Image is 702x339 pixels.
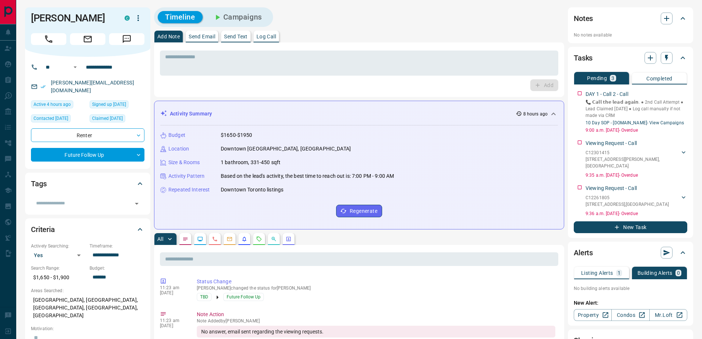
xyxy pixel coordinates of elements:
[523,111,548,117] p: 8 hours ago
[31,175,144,193] div: Tags
[168,131,185,139] p: Budget
[574,52,593,64] h2: Tasks
[574,247,593,259] h2: Alerts
[586,193,687,209] div: C12261805[STREET_ADDRESS],[GEOGRAPHIC_DATA]
[586,139,637,147] p: Viewing Request - Call
[586,172,687,179] p: 9:35 a.m. [DATE] - Overdue
[125,15,130,21] div: condos.ca
[182,236,188,242] svg: Notes
[586,194,669,201] p: C12261805
[31,294,144,322] p: [GEOGRAPHIC_DATA], [GEOGRAPHIC_DATA], [GEOGRAPHIC_DATA], [GEOGRAPHIC_DATA], [GEOGRAPHIC_DATA]
[31,249,86,261] div: Yes
[221,172,394,180] p: Based on the lead's activity, the best time to reach out is: 7:00 PM - 9:00 AM
[90,243,144,249] p: Timeframe:
[197,326,555,338] div: No answer, email sent regarding the viewing requests.
[227,293,261,301] span: Future Follow Up
[581,270,613,276] p: Listing Alerts
[256,34,276,39] p: Log Call
[221,159,280,166] p: 1 bathroom, 331-450 sqft
[271,236,277,242] svg: Opportunities
[677,270,680,276] p: 0
[256,236,262,242] svg: Requests
[206,11,269,23] button: Campaigns
[586,149,680,156] p: C12301415
[197,236,203,242] svg: Lead Browsing Activity
[586,201,669,208] p: [STREET_ADDRESS] , [GEOGRAPHIC_DATA]
[646,76,673,81] p: Completed
[336,205,382,217] button: Regenerate
[31,265,86,271] p: Search Range:
[157,34,180,39] p: Add Note
[160,285,186,290] p: 11:23 am
[157,236,163,242] p: All
[197,286,555,291] p: [PERSON_NAME] changed the status for [PERSON_NAME]
[200,293,208,301] span: TBD
[618,270,621,276] p: 1
[34,101,71,108] span: Active 4 hours ago
[586,184,637,192] p: Viewing Request - Call
[34,115,68,122] span: Contacted [DATE]
[586,148,687,171] div: C12301415[STREET_ADDRESS][PERSON_NAME],[GEOGRAPHIC_DATA]
[586,156,680,169] p: [STREET_ADDRESS][PERSON_NAME] , [GEOGRAPHIC_DATA]
[586,120,684,125] a: 10 Day SOP - [DOMAIN_NAME]- View Campaigns
[71,63,80,72] button: Open
[574,221,687,233] button: New Task
[132,198,142,209] button: Open
[212,236,218,242] svg: Calls
[649,309,687,321] a: Mr.Loft
[574,299,687,307] p: New Alert:
[158,11,203,23] button: Timeline
[611,309,649,321] a: Condos
[90,114,144,125] div: Sun Aug 10 2025
[31,243,86,249] p: Actively Searching:
[160,318,186,323] p: 11:23 am
[574,32,687,38] p: No notes available
[586,210,687,217] p: 9:36 a.m. [DATE] - Overdue
[221,145,351,153] p: Downtown [GEOGRAPHIC_DATA], [GEOGRAPHIC_DATA]
[286,236,291,242] svg: Agent Actions
[574,13,593,24] h2: Notes
[197,318,555,324] p: Note Added by [PERSON_NAME]
[31,33,66,45] span: Call
[31,271,86,284] p: $1,650 - $1,900
[168,186,210,194] p: Repeated Interest
[31,12,113,24] h1: [PERSON_NAME]
[574,285,687,292] p: No building alerts available
[224,34,248,39] p: Send Text
[574,10,687,27] div: Notes
[586,99,687,119] p: 📞 𝗖𝗮𝗹𝗹 𝘁𝗵𝗲 𝗹𝗲𝗮𝗱 𝗮𝗴𝗮𝗶𝗻. ● 2nd Call Attempt ● Lead Claimed [DATE] ‎● Log call manually if not made ...
[90,100,144,111] div: Sun Aug 10 2025
[611,76,614,81] p: 3
[574,309,612,321] a: Property
[197,311,555,318] p: Note Action
[92,115,123,122] span: Claimed [DATE]
[170,110,212,118] p: Activity Summary
[168,145,189,153] p: Location
[31,128,144,142] div: Renter
[221,131,252,139] p: $1650-$1950
[189,34,215,39] p: Send Email
[587,76,607,81] p: Pending
[41,84,46,89] svg: Email Verified
[160,323,186,328] p: [DATE]
[574,244,687,262] div: Alerts
[168,172,205,180] p: Activity Pattern
[31,221,144,238] div: Criteria
[160,290,186,295] p: [DATE]
[31,148,144,162] div: Future Follow Up
[586,127,687,134] p: 9:00 a.m. [DATE] - Overdue
[31,100,86,111] div: Sun Aug 17 2025
[168,159,200,166] p: Size & Rooms
[31,325,144,332] p: Motivation:
[92,101,126,108] span: Signed up [DATE]
[90,265,144,271] p: Budget:
[221,186,283,194] p: Downtown Toronto listings
[586,90,628,98] p: DAY 1 - Call 2 - Call
[197,278,555,286] p: Status Change
[31,287,144,294] p: Areas Searched:
[31,224,55,235] h2: Criteria
[109,33,144,45] span: Message
[70,33,105,45] span: Email
[638,270,673,276] p: Building Alerts
[51,80,134,93] a: [PERSON_NAME][EMAIL_ADDRESS][DOMAIN_NAME]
